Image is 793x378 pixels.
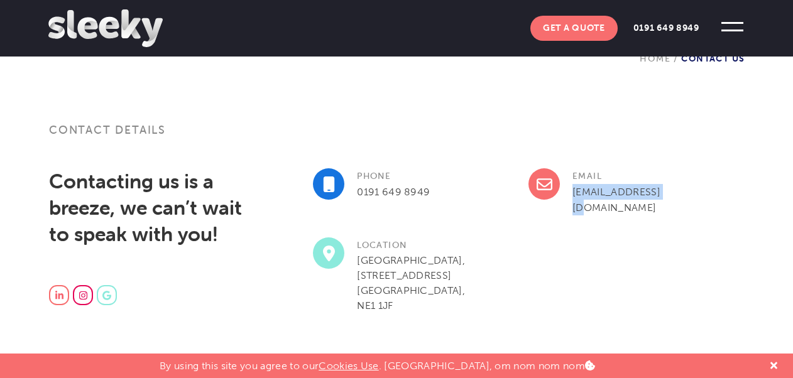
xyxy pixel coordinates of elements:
h2: Contacting us is a breeze, we can’t wait to speak with you! [49,168,244,247]
a: Home [640,53,670,64]
a: Cookies Use [319,360,379,372]
img: Sleeky Web Design Newcastle [48,9,163,47]
p: [GEOGRAPHIC_DATA], [STREET_ADDRESS] [GEOGRAPHIC_DATA], NE1 1JF [313,253,507,313]
h3: Email [528,168,723,184]
img: location-dot-solid.svg [323,246,335,261]
img: google.svg [102,291,111,300]
h3: Location [313,237,507,253]
p: By using this site you agree to our . [GEOGRAPHIC_DATA], om nom nom nom [160,354,595,372]
a: Get A Quote [530,16,618,41]
h3: Phone [313,168,507,184]
a: [EMAIL_ADDRESS][DOMAIN_NAME] [572,186,660,213]
img: envelope-regular.svg [537,176,552,192]
h3: Contact details [49,122,744,153]
a: 0191 649 8949 [621,16,712,41]
a: 0191 649 8949 [357,186,430,198]
span: / [670,53,681,64]
img: mobile-solid.svg [323,176,335,192]
img: linkedin-in.svg [55,291,63,300]
img: instagram.svg [79,291,87,300]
